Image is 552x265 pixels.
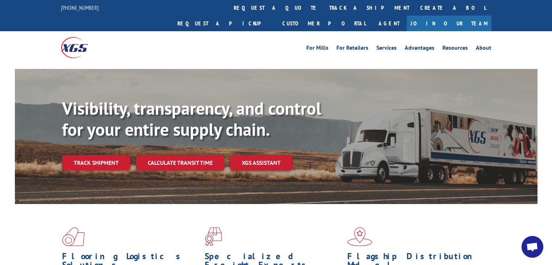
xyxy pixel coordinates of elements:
[277,16,371,31] a: Customer Portal
[61,4,99,11] a: [PHONE_NUMBER]
[407,16,491,31] a: Join Our Team
[347,227,372,246] img: xgs-icon-flagship-distribution-model-red
[306,45,328,53] a: For Mills
[522,236,543,258] div: Open chat
[230,155,292,171] a: XGS ASSISTANT
[136,155,224,171] a: Calculate transit time
[62,227,85,246] img: xgs-icon-total-supply-chain-intelligence-red
[172,16,277,31] a: Request a pickup
[371,16,407,31] a: Agent
[62,97,321,140] b: Visibility, transparency, and control for your entire supply chain.
[442,45,468,53] a: Resources
[336,45,368,53] a: For Retailers
[376,45,397,53] a: Services
[405,45,434,53] a: Advantages
[476,45,491,53] a: About
[62,155,130,170] a: Track shipment
[205,227,222,246] img: xgs-icon-focused-on-flooring-red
